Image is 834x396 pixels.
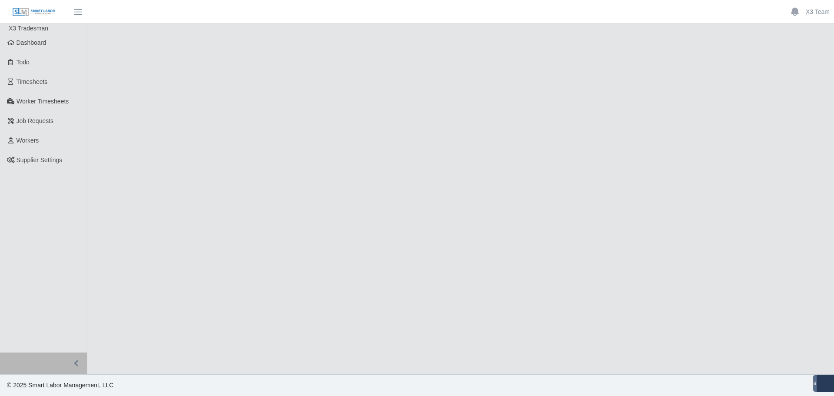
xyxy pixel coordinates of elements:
span: Workers [17,137,39,144]
span: © 2025 Smart Labor Management, LLC [7,382,113,389]
span: Timesheets [17,78,48,85]
span: Job Requests [17,117,54,124]
span: Worker Timesheets [17,98,69,105]
span: Todo [17,59,30,66]
a: X3 Team [806,7,830,17]
span: Dashboard [17,39,46,46]
span: X3 Tradesman [9,25,48,32]
img: SLM Logo [12,7,56,17]
span: Supplier Settings [17,156,63,163]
